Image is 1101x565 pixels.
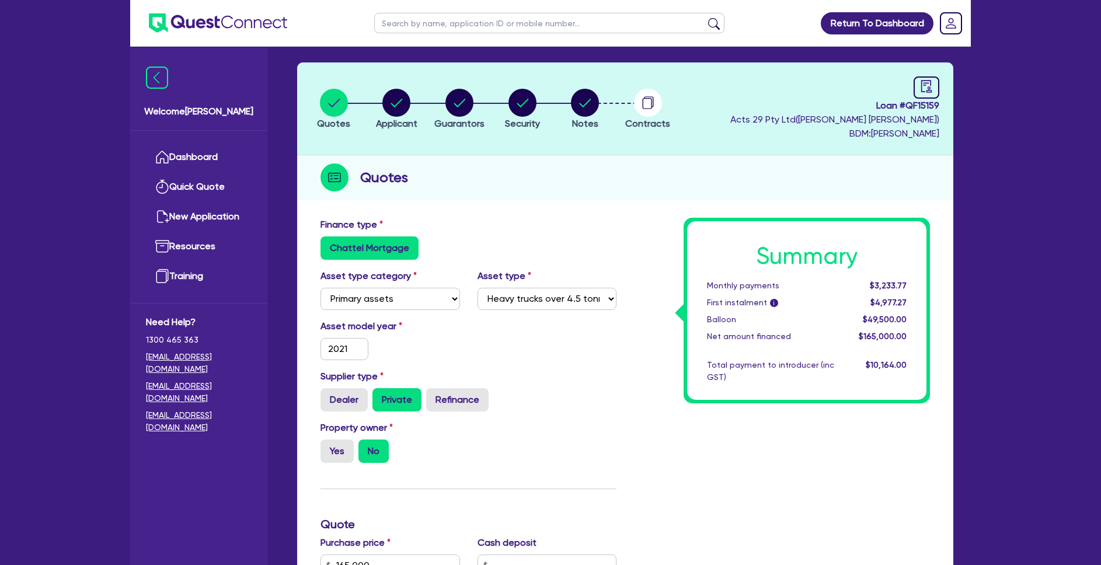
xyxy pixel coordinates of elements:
img: new-application [155,210,169,224]
label: Yes [320,440,354,463]
span: $165,000.00 [859,332,907,341]
label: Dealer [320,388,368,411]
label: Refinance [426,388,489,411]
label: Asset type [478,269,531,283]
label: Finance type [320,218,383,232]
img: resources [155,239,169,253]
a: Training [146,261,252,291]
img: icon-menu-close [146,67,168,89]
label: No [358,440,389,463]
span: Security [505,118,540,129]
span: Welcome [PERSON_NAME] [144,104,253,118]
h1: Summary [707,242,907,270]
label: Supplier type [320,369,384,383]
a: Return To Dashboard [821,12,933,34]
input: Search by name, application ID or mobile number... [374,13,724,33]
button: Quotes [316,88,351,131]
span: BDM: [PERSON_NAME] [730,127,939,141]
label: Chattel Mortgage [320,236,419,260]
img: quest-connect-logo-blue [149,13,287,33]
span: i [770,299,778,307]
label: Private [372,388,421,411]
a: Quick Quote [146,172,252,202]
div: Total payment to introducer (inc GST) [698,359,843,383]
span: Notes [572,118,598,129]
button: Guarantors [434,88,485,131]
span: audit [920,80,933,93]
span: Acts 29 Pty Ltd ( [PERSON_NAME] [PERSON_NAME] ) [730,114,939,125]
a: [EMAIL_ADDRESS][DOMAIN_NAME] [146,351,252,375]
button: Notes [570,88,600,131]
span: Quotes [317,118,350,129]
a: [EMAIL_ADDRESS][DOMAIN_NAME] [146,409,252,434]
label: Cash deposit [478,536,536,550]
div: Net amount financed [698,330,843,343]
span: $3,233.77 [870,281,907,290]
label: Property owner [320,421,393,435]
button: Contracts [625,88,671,131]
img: training [155,269,169,283]
span: $49,500.00 [863,315,907,324]
a: New Application [146,202,252,232]
img: quick-quote [155,180,169,194]
span: Guarantors [434,118,485,129]
div: Balloon [698,313,843,326]
label: Purchase price [320,536,391,550]
a: Dropdown toggle [936,8,966,39]
span: Contracts [625,118,670,129]
label: Asset model year [312,319,469,333]
label: Asset type category [320,269,417,283]
a: [EMAIL_ADDRESS][DOMAIN_NAME] [146,380,252,404]
span: Applicant [376,118,417,129]
div: Monthly payments [698,280,843,292]
div: First instalment [698,297,843,309]
span: $10,164.00 [866,360,907,369]
span: $4,977.27 [870,298,907,307]
h3: Quote [320,517,616,531]
span: Loan # QF15159 [730,99,939,113]
h2: Quotes [360,167,408,188]
img: step-icon [320,163,349,191]
button: Applicant [375,88,418,131]
a: audit [914,76,939,99]
span: 1300 465 363 [146,334,252,346]
a: Resources [146,232,252,261]
button: Security [504,88,541,131]
a: Dashboard [146,142,252,172]
span: Need Help? [146,315,252,329]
